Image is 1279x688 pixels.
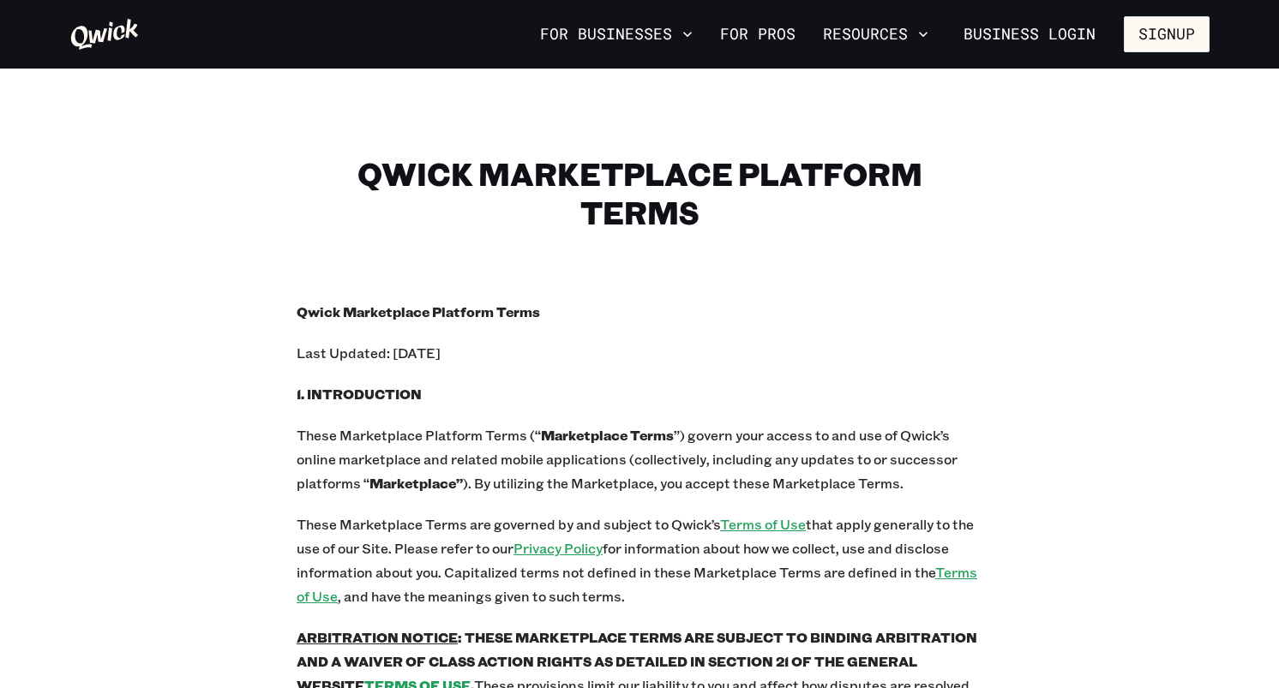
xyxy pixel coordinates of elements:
u: ARBITRATION NOTICE [297,628,458,646]
p: These Marketplace Platform Terms (“ ”) govern your access to and use of Qwick’s online marketplac... [297,423,982,495]
button: Resources [816,20,935,49]
b: Marketplace” [369,474,463,492]
p: Last Updated: [DATE] [297,341,982,365]
p: These Marketplace Terms are governed by and subject to Qwick’s that apply generally to the use of... [297,512,982,608]
a: Terms of Use [720,515,806,533]
b: Marketplace Terms [541,426,674,444]
b: Qwick Marketplace Platform Terms [297,302,540,320]
button: Signup [1124,16,1210,52]
a: Business Login [949,16,1110,52]
h1: Qwick Marketplace Platform Terms [297,154,982,231]
a: Privacy Policy [513,539,603,557]
a: For Pros [713,20,802,49]
button: For Businesses [533,20,700,49]
b: 1. INTRODUCTION [297,385,422,403]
